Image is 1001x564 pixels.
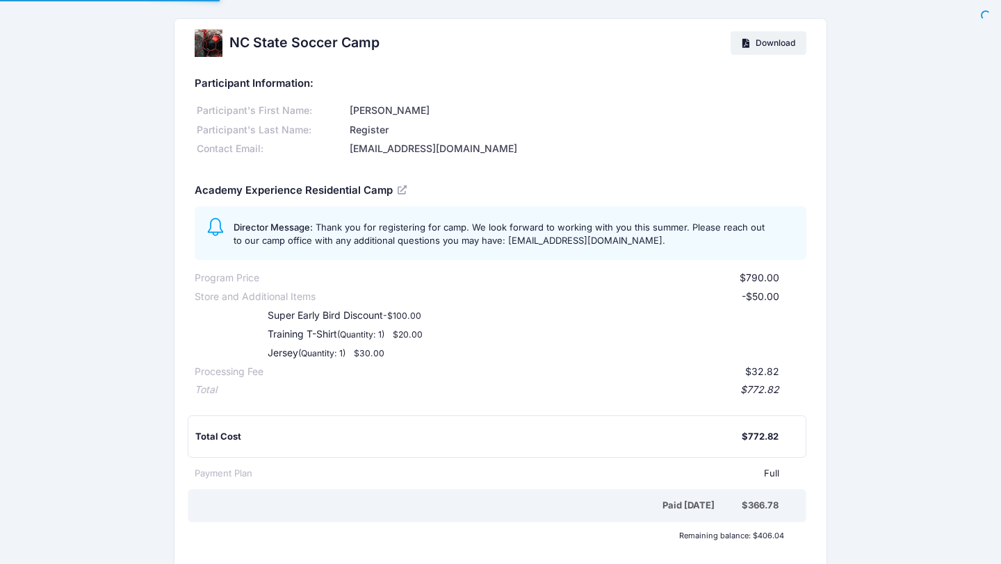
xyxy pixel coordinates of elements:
[398,183,409,196] a: View Registration Details
[195,290,316,304] div: Store and Additional Items
[337,329,384,340] small: (Quantity: 1)
[195,78,806,90] h5: Participant Information:
[731,31,806,55] a: Download
[234,222,313,233] span: Director Message:
[298,348,345,358] small: (Quantity: 1)
[393,329,423,340] small: $20.00
[195,467,252,481] div: Payment Plan
[229,35,380,51] h2: NC State Soccer Camp
[188,531,790,540] div: Remaining balance: $406.04
[195,103,348,118] div: Participant's First Name:
[195,271,259,285] div: Program Price
[195,185,409,197] h5: Academy Experience Residential Camp
[234,222,765,247] span: Thank you for registering for camp. We look forward to working with you this summer. Please reach...
[742,499,779,513] div: $366.78
[197,499,742,513] div: Paid [DATE]
[383,310,421,321] small: -$100.00
[195,365,263,379] div: Processing Fee
[348,123,806,138] div: Register
[240,346,605,360] div: Jersey
[740,272,779,283] span: $790.00
[348,103,806,118] div: [PERSON_NAME]
[263,365,779,379] div: $32.82
[195,383,217,397] div: Total
[756,38,795,48] span: Download
[316,290,779,304] div: -$50.00
[742,430,779,444] div: $772.82
[195,123,348,138] div: Participant's Last Name:
[195,142,348,156] div: Contact Email:
[240,327,605,342] div: Training T-Shirt
[348,142,806,156] div: [EMAIL_ADDRESS][DOMAIN_NAME]
[217,383,779,397] div: $772.82
[240,308,605,323] div: Super Early Bird Discount
[252,467,779,481] div: Full
[354,348,384,358] small: $30.00
[195,430,742,444] div: Total Cost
